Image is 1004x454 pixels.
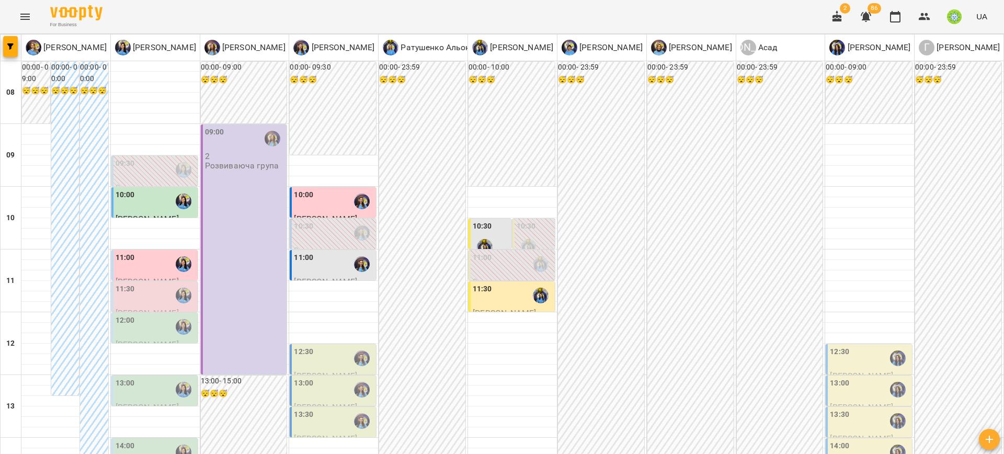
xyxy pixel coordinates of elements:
[826,74,912,86] h6: 😴😴😴
[488,41,553,54] p: [PERSON_NAME]
[647,62,734,73] h6: 00:00 - 23:59
[294,221,313,232] label: 10:30
[131,41,196,54] p: [PERSON_NAME]
[521,239,537,255] div: Свириденко Аня
[737,74,823,86] h6: 😴😴😴
[22,85,50,97] h6: 😴😴😴
[868,3,881,14] span: 86
[205,161,279,170] p: Розвиваюча група
[354,382,370,398] img: Ігнатенко Оксана
[176,319,191,335] img: Базілєва Катерина
[51,85,79,97] h6: 😴😴😴
[354,194,370,209] div: Ігнатенко Оксана
[829,40,910,55] div: Вахнован Діана
[472,40,553,55] div: Свириденко Аня
[740,40,778,55] a: [PERSON_NAME] Асад
[473,252,492,264] label: 11:00
[116,339,179,349] span: [PERSON_NAME]
[116,183,196,192] p: 0
[176,162,191,178] img: Базілєва Катерина
[294,402,357,412] span: [PERSON_NAME]
[919,40,1000,55] a: Г [PERSON_NAME]
[477,239,493,255] div: Свириденко Аня
[116,315,135,326] label: 12:00
[294,434,357,444] span: [PERSON_NAME]
[204,40,286,55] div: Казимирів Тетяна
[201,74,287,86] h6: 😴😴😴
[176,256,191,272] img: Базілєва Катерина
[473,221,492,232] label: 10:30
[220,41,286,54] p: [PERSON_NAME]
[558,74,644,86] h6: 😴😴😴
[379,62,465,73] h6: 00:00 - 23:59
[830,346,849,358] label: 12:30
[473,277,553,286] p: 0
[829,40,910,55] a: В [PERSON_NAME]
[204,40,220,55] img: К
[756,41,778,54] p: Асад
[562,40,577,55] img: Ч
[6,212,15,224] h6: 10
[517,221,536,232] label: 10:30
[473,308,536,318] span: [PERSON_NAME]
[472,40,553,55] a: С [PERSON_NAME]
[201,376,287,387] h6: 13:00 - 15:00
[205,127,224,138] label: 09:00
[826,62,912,73] h6: 00:00 - 09:00
[562,40,643,55] div: Чирва Юлія
[472,40,488,55] img: С
[947,9,962,24] img: 8ec40acc98eb0e9459e318a00da59de5.jpg
[379,74,465,86] h6: 😴😴😴
[830,440,849,452] label: 14:00
[116,308,179,318] span: [PERSON_NAME]
[354,350,370,366] div: Ігнатенко Оксана
[80,85,108,97] h6: 😴😴😴
[294,246,374,255] p: 0
[176,194,191,209] div: Базілєва Катерина
[6,338,15,349] h6: 12
[26,40,107,55] div: Позднякова Анастасія
[294,277,357,287] span: [PERSON_NAME]
[293,40,309,55] img: І
[890,413,906,429] img: Вахнован Діана
[383,40,475,55] a: Р Ратушенко Альона
[51,62,79,84] h6: 00:00 - 00:00
[651,40,667,55] img: Б
[6,150,15,161] h6: 09
[533,288,549,303] div: Свириденко Аня
[737,62,823,73] h6: 00:00 - 23:59
[558,62,644,73] h6: 00:00 - 23:59
[201,62,287,73] h6: 00:00 - 09:00
[979,429,1000,450] button: Створити урок
[50,5,102,20] img: Voopty Logo
[354,256,370,272] div: Ігнатенко Оксана
[533,256,549,272] div: Свириденко Аня
[22,62,50,84] h6: 00:00 - 09:00
[116,277,179,287] span: [PERSON_NAME]
[830,434,893,444] span: [PERSON_NAME]
[845,41,910,54] p: [PERSON_NAME]
[740,40,778,55] div: Асад
[116,283,135,295] label: 11:30
[934,41,1000,54] p: [PERSON_NAME]
[976,11,987,22] span: UA
[398,41,475,54] p: Ратушенко Альона
[830,409,849,421] label: 13:30
[290,74,376,86] h6: 😴😴😴
[115,40,196,55] div: Базілєва Катерина
[890,382,906,398] img: Вахнован Діана
[290,62,376,73] h6: 00:00 - 09:30
[915,74,1001,86] h6: 😴😴😴
[294,214,357,224] span: [PERSON_NAME]
[80,62,108,84] h6: 00:00 - 00:00
[13,4,38,29] button: Menu
[26,40,107,55] a: П [PERSON_NAME]
[919,40,934,55] div: Г
[890,350,906,366] img: Вахнован Діана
